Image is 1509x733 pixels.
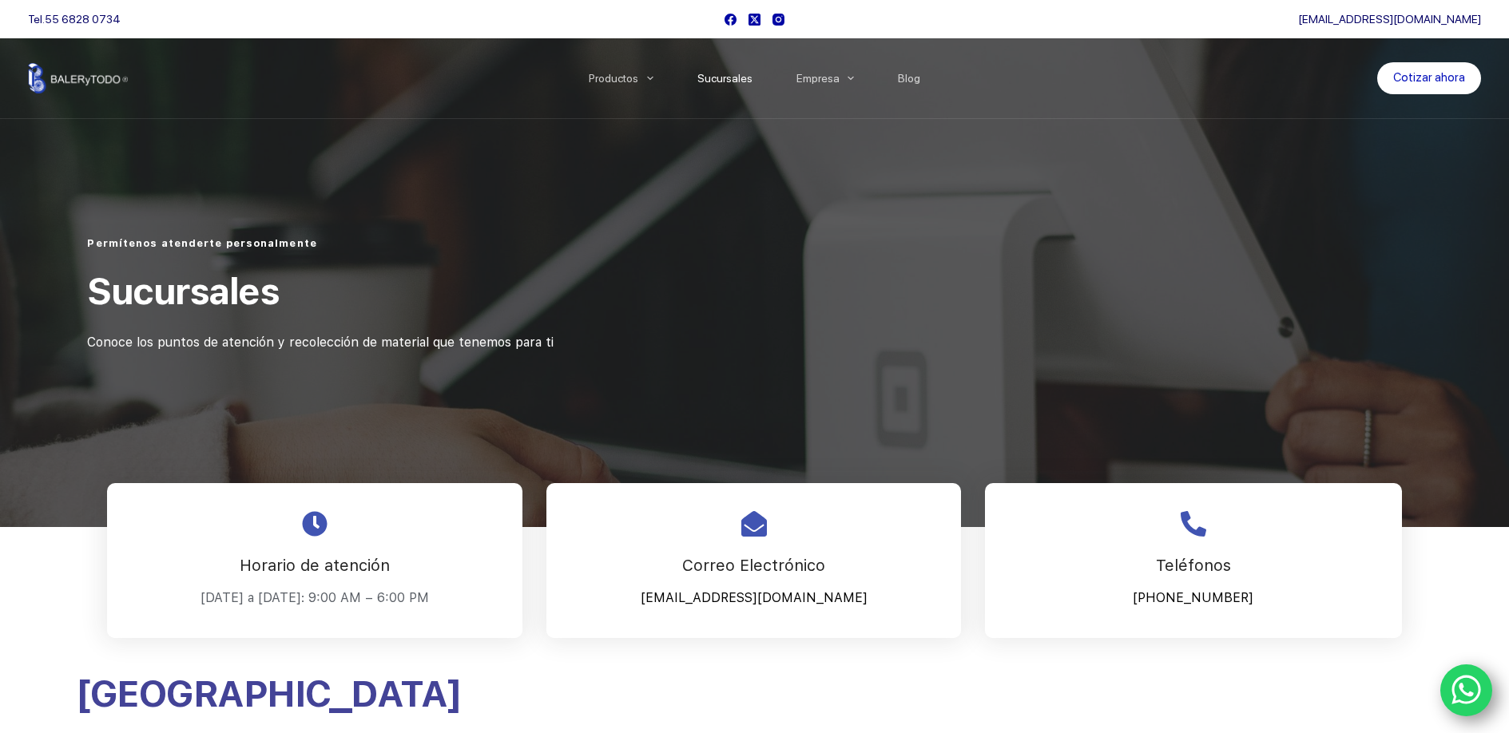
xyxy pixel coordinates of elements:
[772,14,784,26] a: Instagram
[87,269,279,313] span: Sucursales
[566,38,943,118] nav: Menu Principal
[749,14,760,26] a: X (Twitter)
[1377,62,1481,94] a: Cotizar ahora
[566,586,941,610] p: [EMAIL_ADDRESS][DOMAIN_NAME]
[725,14,737,26] a: Facebook
[201,590,429,605] span: [DATE] a [DATE]: 9:00 AM – 6:00 PM
[87,335,554,350] span: Conoce los puntos de atención y recolección de material que tenemos para ti
[240,556,390,575] span: Horario de atención
[682,556,825,575] span: Correo Electrónico
[75,672,462,715] span: [GEOGRAPHIC_DATA]
[1298,13,1481,26] a: [EMAIL_ADDRESS][DOMAIN_NAME]
[45,13,121,26] a: 55 6828 0734
[28,63,128,93] img: Balerytodo
[87,237,316,249] span: Permítenos atenderte personalmente
[1005,586,1381,610] p: [PHONE_NUMBER]
[28,13,121,26] span: Tel.
[1440,664,1493,717] a: WhatsApp
[1156,556,1231,575] span: Teléfonos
